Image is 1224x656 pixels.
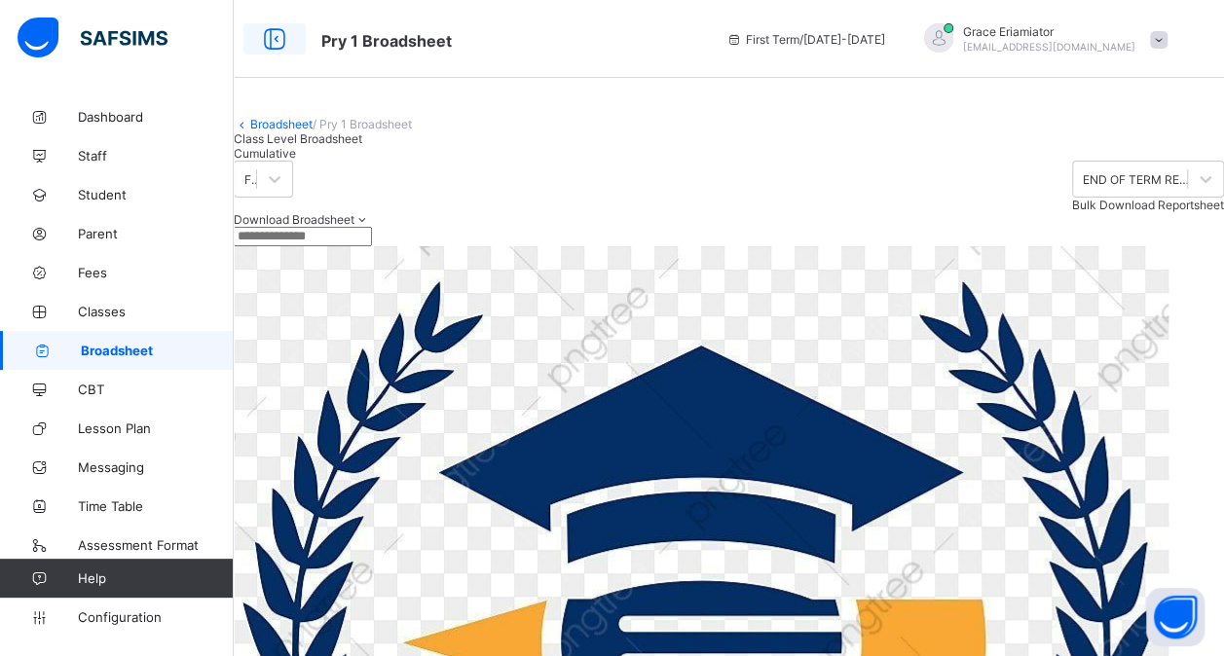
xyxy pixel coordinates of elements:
[963,24,1135,39] span: Grace Eriamiator
[78,109,234,125] span: Dashboard
[78,187,234,202] span: Student
[963,41,1135,53] span: [EMAIL_ADDRESS][DOMAIN_NAME]
[313,117,412,131] span: / Pry 1 Broadsheet
[18,18,167,58] img: safsims
[78,304,234,319] span: Classes
[234,146,296,161] span: Cumulative
[78,265,234,280] span: Fees
[78,537,234,553] span: Assessment Format
[250,117,313,131] a: Broadsheet
[78,609,233,625] span: Configuration
[234,131,362,146] span: Class Level Broadsheet
[78,459,234,475] span: Messaging
[78,148,234,164] span: Staff
[78,226,234,241] span: Parent
[1083,172,1189,187] div: END OF TERM REPORT
[78,498,234,514] span: Time Table
[1146,588,1205,646] button: Open asap
[905,23,1177,55] div: GraceEriamiator
[726,32,885,47] span: session/term information
[234,212,354,227] span: Download Broadsheet
[78,570,233,586] span: Help
[244,172,258,187] div: First Term
[1072,198,1224,212] span: Bulk Download Reportsheet
[78,382,234,397] span: CBT
[81,343,234,358] span: Broadsheet
[78,420,234,436] span: Lesson Plan
[321,31,452,51] span: Class Arm Broadsheet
